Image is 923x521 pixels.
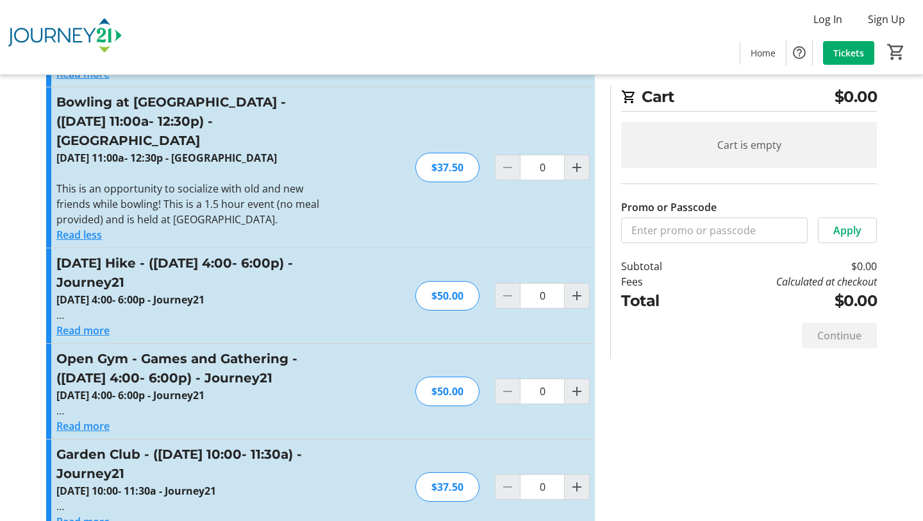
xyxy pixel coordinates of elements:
[621,259,695,274] td: Subtotal
[56,227,102,243] button: Read less
[565,475,589,499] button: Increment by one
[813,12,842,27] span: Log In
[56,293,204,307] strong: [DATE] 4:00- 6:00p - Journey21
[565,379,589,404] button: Increment by one
[621,122,877,168] div: Cart is empty
[740,41,786,65] a: Home
[695,259,877,274] td: $0.00
[621,274,695,289] td: Fees
[56,92,337,150] h3: Bowling at [GEOGRAPHIC_DATA] - ([DATE] 11:00a- 12:30p) - [GEOGRAPHIC_DATA]
[56,323,110,338] button: Read more
[520,155,565,180] input: Bowling at Sussex - (October 5 - 11:00a- 12:30p) - Sussex Bowl Quantity
[8,5,122,69] img: Journey21's Logo
[621,289,695,312] td: Total
[803,9,852,30] button: Log In
[695,274,877,289] td: Calculated at checkout
[415,472,479,502] div: $37.50
[415,153,479,182] div: $37.50
[885,40,908,64] button: Cart
[565,155,589,180] button: Increment by one
[786,40,812,65] button: Help
[823,41,874,65] a: Tickets
[56,253,337,292] h3: [DATE] Hike - ([DATE] 4:00- 6:00p) - Journey21
[520,283,565,309] input: Halloween Hike - (October 6 - 4:00- 6:00p) - Journey21 Quantity
[56,181,337,227] p: This is an opportunity to socialize with old and new friends while bowling! This is a 1.5 hour ev...
[858,9,915,30] button: Sign Up
[621,85,877,112] h2: Cart
[415,377,479,406] div: $50.00
[415,281,479,311] div: $50.00
[833,46,864,60] span: Tickets
[56,418,110,434] button: Read more
[565,284,589,308] button: Increment by one
[621,200,717,215] label: Promo or Passcode
[520,379,565,404] input: Open Gym - Games and Gathering - (October 8 - 4:00- 6:00p) - Journey21 Quantity
[56,151,277,165] strong: [DATE] 11:00a- 12:30p - [GEOGRAPHIC_DATA]
[751,46,776,60] span: Home
[56,349,337,388] h3: Open Gym - Games and Gathering - ([DATE] 4:00- 6:00p) - Journey21
[56,484,216,498] strong: [DATE] 10:00- 11:30a - Journey21
[695,289,877,312] td: $0.00
[56,445,337,483] h3: Garden Club - ([DATE] 10:00- 11:30a) - Journey21
[868,12,905,27] span: Sign Up
[818,218,877,243] button: Apply
[833,223,861,238] span: Apply
[520,474,565,500] input: Garden Club - (October 11 - 10:00- 11:30a) - Journey21 Quantity
[835,85,877,108] span: $0.00
[621,218,808,243] input: Enter promo or passcode
[56,388,204,402] strong: [DATE] 4:00- 6:00p - Journey21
